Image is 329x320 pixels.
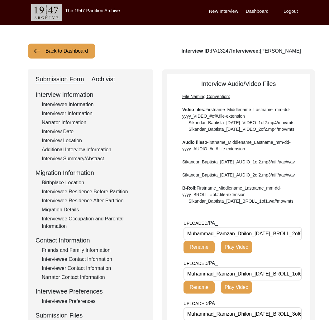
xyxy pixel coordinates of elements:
div: Interview Date [42,128,145,135]
div: Interviewee Information [42,101,145,108]
b: B-Roll: [182,186,197,191]
div: Interviewee Preferences [36,287,145,296]
div: Interview Summary/Abstract [42,155,145,162]
img: header-logo.png [31,4,62,21]
div: Interview Audio/Video Files [167,79,310,205]
div: Migration Information [36,168,145,177]
b: Audio files: [182,140,206,145]
div: Narrator Contact Information [42,274,145,281]
b: Interview ID: [181,48,211,54]
div: Additional Interview Information [42,146,145,153]
div: Firstname_Middlename_Lastname_mm-dd-yyyy_VIDEO_#of#.file-extension Sikandar_Baptista_[DATE]_VIDEO... [182,93,295,205]
div: Interviewee Preferences [42,298,145,305]
div: Archivist [92,74,115,84]
div: Migration Details [42,206,145,214]
b: Video files: [182,107,205,112]
div: Friends and Family Information [42,247,145,254]
div: Interview Location [42,137,145,144]
label: The 1947 Partition Archive [65,8,120,13]
div: Interviewee Occupation and Parental Information [42,215,145,230]
button: Play Video [221,241,252,253]
label: New Interview [209,8,238,15]
div: Interview Information [36,90,145,99]
span: PA_ [209,261,218,266]
div: PA13247 [PERSON_NAME] [181,47,301,55]
div: Interviewer Contact Information [42,265,145,272]
span: PA_ [209,220,218,226]
label: Logout [284,8,298,15]
div: Contact Information [36,236,145,245]
img: arrow-left.png [33,47,41,55]
div: Submission Files [36,311,145,320]
span: UPLOADED/ [184,221,209,226]
div: Birthplace Location [42,179,145,186]
button: Play Video [221,281,252,294]
span: UPLOADED/ [184,301,209,306]
button: Rename [184,281,215,294]
div: Interviewee Residence Before Partition [42,188,145,195]
span: PA_ [209,301,218,306]
button: Back to Dashboard [28,44,95,59]
div: Submission Form [36,74,84,84]
label: Dashboard [246,8,269,15]
div: Interviewee Residence After Partition [42,197,145,205]
span: File Naming Convention: [182,94,230,99]
button: Rename [184,241,215,253]
b: Interviewee: [231,48,260,54]
span: UPLOADED/ [184,261,209,266]
div: Narrator Information [42,119,145,126]
div: Interviewer Information [42,110,145,117]
div: Interviewee Contact Information [42,256,145,263]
